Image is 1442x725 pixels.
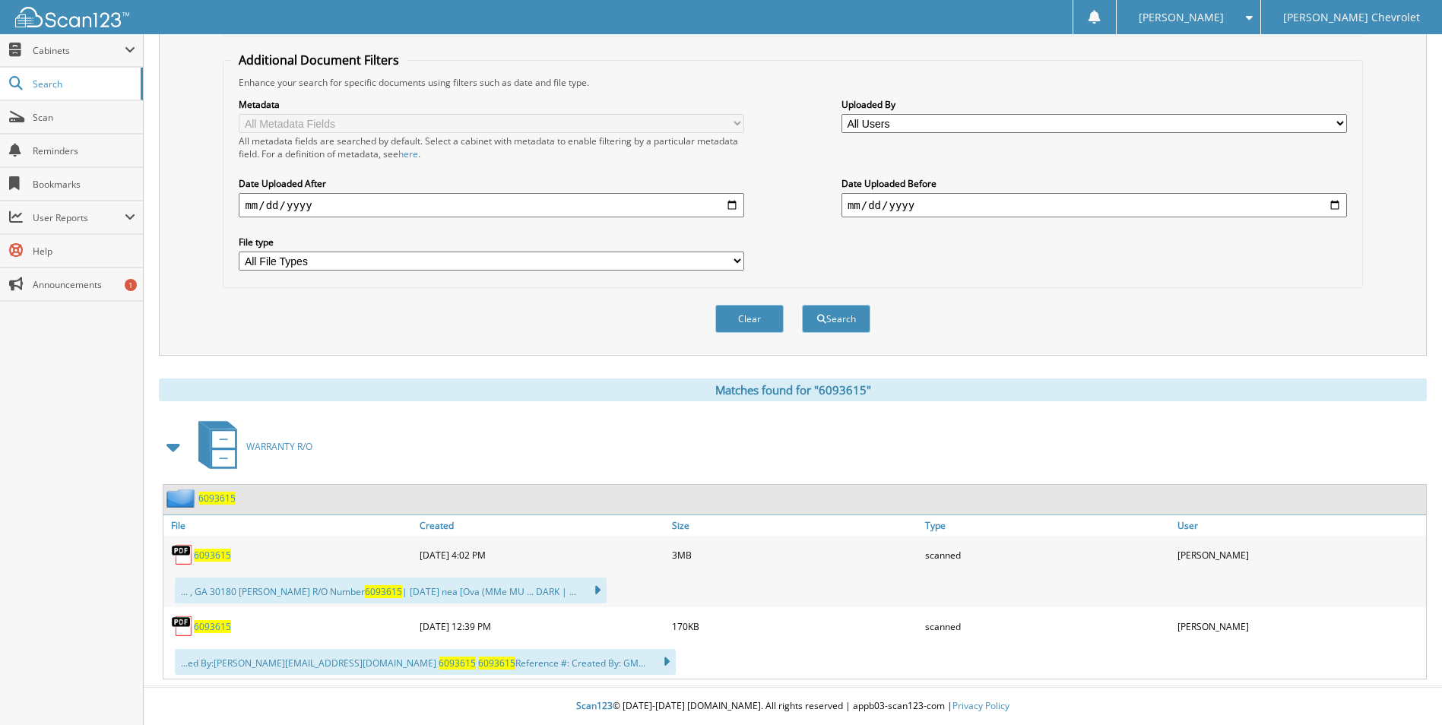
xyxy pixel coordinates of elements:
span: 6093615 [439,657,476,670]
a: Size [668,515,921,536]
label: File type [239,236,744,249]
span: [PERSON_NAME] Chevrolet [1283,13,1420,22]
div: [DATE] 12:39 PM [416,611,668,641]
div: scanned [921,540,1174,570]
img: scan123-logo-white.svg [15,7,129,27]
a: Privacy Policy [952,699,1009,712]
span: 6093615 [365,585,402,598]
div: © [DATE]-[DATE] [DOMAIN_NAME]. All rights reserved | appb03-scan123-com | [144,688,1442,725]
span: Cabinets [33,44,125,57]
button: Clear [715,305,784,333]
span: Search [33,78,133,90]
div: [DATE] 4:02 PM [416,540,668,570]
div: ... , GA 30180 [PERSON_NAME] R/O Number | [DATE] nea [Ova (MMe MU ... DARK | ... [175,578,607,603]
button: Search [802,305,870,333]
label: Uploaded By [841,98,1347,111]
div: [PERSON_NAME] [1174,611,1426,641]
div: All metadata fields are searched by default. Select a cabinet with metadata to enable filtering b... [239,135,744,160]
div: 3MB [668,540,921,570]
div: [PERSON_NAME] [1174,540,1426,570]
input: start [239,193,744,217]
a: WARRANTY R/O [189,416,312,476]
div: ...ed By: [PERSON_NAME][EMAIL_ADDRESS][DOMAIN_NAME] Reference #: Created By: GM... [175,649,676,675]
span: Help [33,245,135,258]
a: 6093615 [194,620,231,633]
a: User [1174,515,1426,536]
img: folder2.png [166,489,198,508]
img: PDF.png [171,543,194,566]
a: File [163,515,416,536]
div: 170KB [668,611,921,641]
a: Type [921,515,1174,536]
span: Scan123 [576,699,613,712]
a: 6093615 [198,492,236,505]
label: Date Uploaded After [239,177,744,190]
div: Enhance your search for specific documents using filters such as date and file type. [231,76,1354,89]
div: Matches found for "6093615" [159,378,1427,401]
label: Metadata [239,98,744,111]
legend: Additional Document Filters [231,52,407,68]
img: PDF.png [171,615,194,638]
span: Announcements [33,278,135,291]
span: [PERSON_NAME] [1139,13,1224,22]
a: here [398,147,418,160]
span: User Reports [33,211,125,224]
span: Bookmarks [33,178,135,191]
a: 6093615 [194,549,231,562]
span: WARRANTY R/O [246,440,312,453]
span: Reminders [33,144,135,157]
label: Date Uploaded Before [841,177,1347,190]
div: scanned [921,611,1174,641]
div: 1 [125,279,137,291]
a: Created [416,515,668,536]
span: 6093615 [478,657,515,670]
span: Scan [33,111,135,124]
input: end [841,193,1347,217]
